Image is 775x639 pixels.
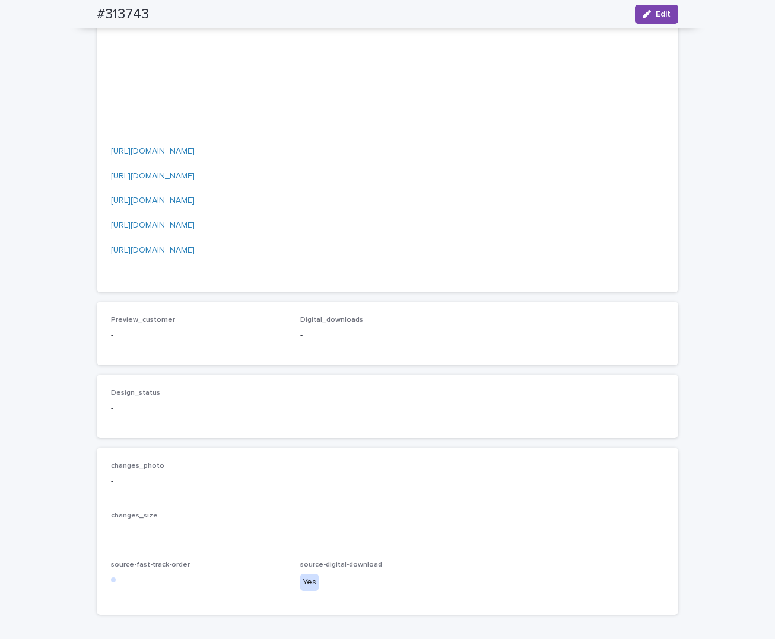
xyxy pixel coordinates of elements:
[111,389,160,397] span: Design_status
[97,6,149,23] h2: #313743
[111,196,195,205] a: [URL][DOMAIN_NAME]
[111,512,158,519] span: changes_size
[111,475,664,488] p: -
[111,147,195,155] a: [URL][DOMAIN_NAME]
[111,525,664,537] p: -
[111,402,286,415] p: -
[111,317,175,324] span: Preview_customer
[656,10,671,18] span: Edit
[300,561,382,568] span: source-digital-download
[300,329,475,341] p: -
[300,574,319,591] div: Yes
[635,5,678,24] button: Edit
[111,172,195,180] a: [URL][DOMAIN_NAME]
[300,317,363,324] span: Digital_downloads
[111,561,190,568] span: source-fast-track-order
[111,246,195,254] a: [URL][DOMAIN_NAME]
[111,221,195,229] a: [URL][DOMAIN_NAME]
[111,462,164,469] span: changes_photo
[111,329,286,341] p: -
